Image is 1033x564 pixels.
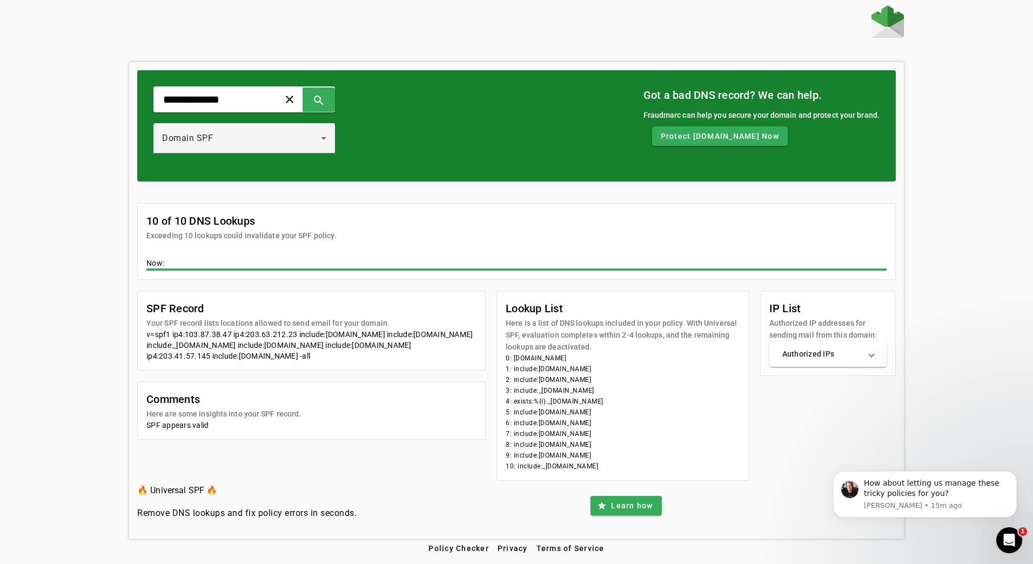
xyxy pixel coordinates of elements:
mat-card-title: SPF Record [146,300,390,317]
span: Learn how [611,500,653,511]
li: 4: exists:%{i}._[DOMAIN_NAME] [506,396,740,407]
li: 10: include:_[DOMAIN_NAME] [506,461,740,472]
a: Home [871,5,904,41]
li: 9: include:[DOMAIN_NAME] [506,450,740,461]
iframe: Intercom notifications message [817,455,1033,535]
li: 3: include:_[DOMAIN_NAME] [506,385,740,396]
span: Privacy [498,544,528,553]
li: 5: include:[DOMAIN_NAME] [506,407,740,418]
mat-card-subtitle: Here is a list of DNS lookups included in your policy. With Universal SPF, evaluation completes w... [506,317,740,353]
span: Terms of Service [536,544,605,553]
button: Learn how [591,496,661,515]
span: 1 [1018,527,1027,536]
li: 1: include:[DOMAIN_NAME] [506,364,740,374]
mat-card-title: Got a bad DNS record? We can help. [643,86,880,104]
h3: 🔥 Universal SPF 🔥 [137,483,357,498]
li: 8: include:[DOMAIN_NAME] [506,439,740,450]
li: 2: include:[DOMAIN_NAME] [506,374,740,385]
div: SPF appears valid [146,420,477,431]
button: Protect [DOMAIN_NAME] Now [652,126,788,146]
mat-card-subtitle: Exceeding 10 lookups could invalidate your SPF policy. [146,230,336,241]
div: Fraudmarc can help you secure your domain and protect your brand. [643,109,880,121]
button: Policy Checker [424,539,493,558]
mat-card-title: 10 of 10 DNS Lookups [146,212,336,230]
button: Privacy [493,539,532,558]
div: Now: [146,258,887,271]
div: v=spf1 ip4:103.87.38.47 ip4:203.63.212.23 include:[DOMAIN_NAME] include:[DOMAIN_NAME] include:_[D... [146,329,477,361]
button: Terms of Service [532,539,609,558]
mat-card-subtitle: Your SPF record lists locations allowed to send email for your domain. [146,317,390,329]
mat-expansion-panel-header: Authorized IPs [769,341,887,367]
h4: Remove DNS lookups and fix policy errors in seconds. [137,507,357,520]
span: Domain SPF [162,133,213,143]
span: Protect [DOMAIN_NAME] Now [661,131,779,142]
mat-card-title: Comments [146,391,301,408]
li: 6: include:[DOMAIN_NAME] [506,418,740,428]
mat-panel-title: Authorized IPs [782,348,861,359]
mat-card-title: Lookup List [506,300,740,317]
img: Fraudmarc Logo [871,5,904,38]
span: Policy Checker [428,544,489,553]
li: 7: include:[DOMAIN_NAME] [506,428,740,439]
mat-card-subtitle: Authorized IP addresses for sending mail from this domain: [769,317,887,341]
mat-card-title: IP List [769,300,887,317]
iframe: Intercom live chat [996,527,1022,553]
mat-card-subtitle: Here are some insights into your SPF record. [146,408,301,420]
li: 0: [DOMAIN_NAME] [506,353,740,364]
